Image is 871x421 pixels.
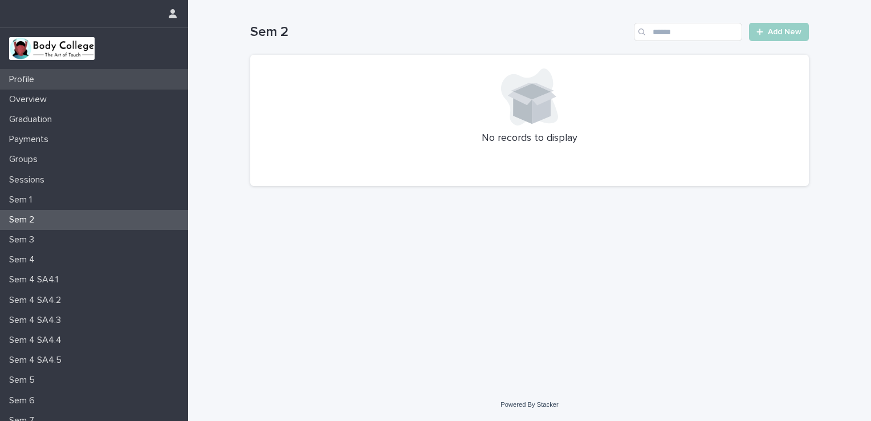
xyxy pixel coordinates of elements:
a: Add New [749,23,809,41]
img: xvtzy2PTuGgGH0xbwGb2 [9,37,95,60]
input: Search [634,23,742,41]
p: Sem 5 [5,375,44,386]
p: Sem 4 SA4.2 [5,295,70,306]
p: Sem 4 SA4.4 [5,335,71,346]
p: Sessions [5,175,54,185]
p: Sem 2 [5,214,43,225]
a: Powered By Stacker [500,401,558,408]
p: Sem 4 SA4.5 [5,355,71,366]
p: Sem 4 [5,254,44,265]
p: Profile [5,74,43,85]
p: Sem 3 [5,234,43,245]
span: Add New [768,28,801,36]
p: Payments [5,134,58,145]
p: Sem 6 [5,395,44,406]
h1: Sem 2 [250,24,629,41]
p: Sem 4 SA4.3 [5,315,70,326]
p: Groups [5,154,47,165]
p: Sem 4 SA4.1 [5,274,67,285]
p: Sem 1 [5,195,41,205]
p: No records to display [264,132,795,145]
p: Overview [5,94,56,105]
p: Graduation [5,114,61,125]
